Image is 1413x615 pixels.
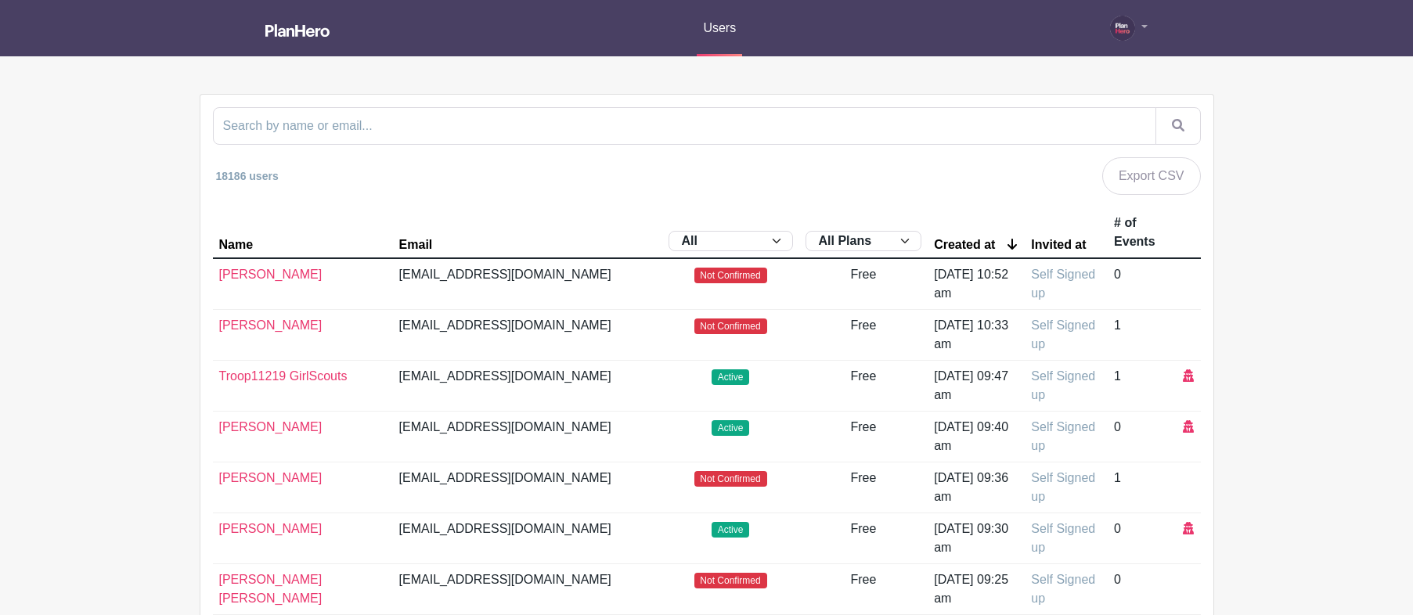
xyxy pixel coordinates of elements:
[799,412,928,462] td: Free
[1031,268,1095,300] span: Self Signed up
[1108,462,1177,513] td: 1
[703,21,736,34] span: Users
[1108,361,1177,412] td: 1
[219,471,323,484] a: [PERSON_NAME]
[799,513,928,564] td: Free
[1031,369,1095,401] span: Self Signed up
[694,318,767,334] span: Not Confirmed
[694,573,767,588] span: Not Confirmed
[712,369,749,385] span: Active
[928,310,1025,361] td: [DATE] 10:33 am
[1108,207,1177,258] th: # of Events
[265,24,330,37] img: logo_white-6c42ec7e38ccf1d336a20a19083b03d10ae64f83f12c07503d8b9e83406b4c7d.svg
[928,462,1025,513] td: [DATE] 09:36 am
[799,564,928,615] td: Free
[393,310,662,361] td: [EMAIL_ADDRESS][DOMAIN_NAME]
[1031,420,1095,452] span: Self Signed up
[928,361,1025,412] td: [DATE] 09:47 am
[694,471,767,487] span: Not Confirmed
[928,412,1025,462] td: [DATE] 09:40 am
[1031,471,1095,503] span: Self Signed up
[399,239,433,251] div: Email
[1102,157,1201,195] a: Export CSV
[799,361,928,412] td: Free
[1108,412,1177,462] td: 0
[712,420,749,436] span: Active
[1108,258,1177,310] td: 0
[1031,239,1086,251] div: Invited at
[219,420,323,433] a: [PERSON_NAME]
[1031,522,1095,554] span: Self Signed up
[928,513,1025,564] td: [DATE] 09:30 am
[1108,564,1177,615] td: 0
[219,239,387,251] a: Name
[393,412,662,462] td: [EMAIL_ADDRESS][DOMAIN_NAME]
[219,268,323,281] a: [PERSON_NAME]
[1110,16,1135,41] img: PH-Logo-Circle-Centered-Purple.jpg
[219,522,323,535] a: [PERSON_NAME]
[694,268,767,283] span: Not Confirmed
[219,318,323,332] a: [PERSON_NAME]
[219,239,254,251] div: Name
[1031,239,1101,251] a: Invited at
[216,170,279,182] small: 18186 users
[213,107,1156,145] input: Search by name or email...
[393,513,662,564] td: [EMAIL_ADDRESS][DOMAIN_NAME]
[928,564,1025,615] td: [DATE] 09:25 am
[934,239,995,251] div: Created at
[219,573,323,605] a: [PERSON_NAME] [PERSON_NAME]
[1108,513,1177,564] td: 0
[1031,318,1095,351] span: Self Signed up
[399,239,656,251] a: Email
[928,258,1025,310] td: [DATE] 10:52 am
[799,462,928,513] td: Free
[1108,310,1177,361] td: 1
[393,258,662,310] td: [EMAIL_ADDRESS][DOMAIN_NAME]
[934,238,1018,251] a: Created at
[1031,573,1095,605] span: Self Signed up
[799,258,928,310] td: Free
[393,462,662,513] td: [EMAIL_ADDRESS][DOMAIN_NAME]
[219,369,348,383] a: Troop11219 GirlScouts
[393,564,662,615] td: [EMAIL_ADDRESS][DOMAIN_NAME]
[799,310,928,361] td: Free
[712,522,749,538] span: Active
[393,361,662,412] td: [EMAIL_ADDRESS][DOMAIN_NAME]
